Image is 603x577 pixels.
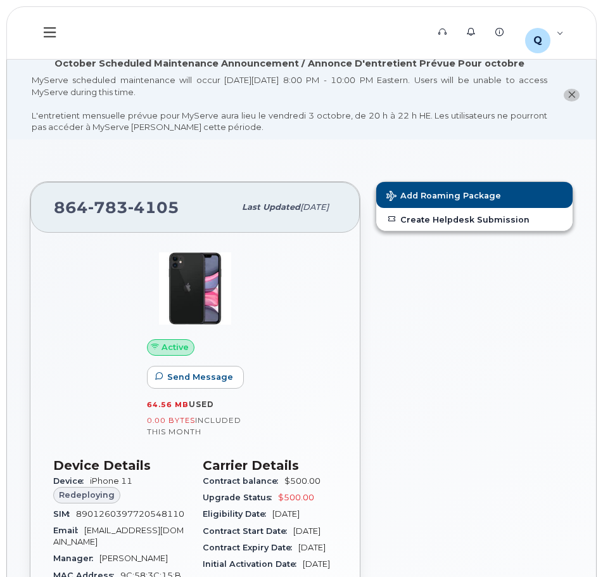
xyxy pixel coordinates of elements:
span: 864 [54,198,179,217]
span: [PERSON_NAME] [99,554,168,563]
span: 783 [88,198,128,217]
button: Send Message [147,366,244,389]
span: [DATE] [272,509,300,519]
span: Last updated [242,202,300,212]
span: $500.00 [284,476,321,486]
span: Manager [53,554,99,563]
span: 8901260397720548110 [76,509,184,519]
span: Redeploying [59,489,115,501]
span: [DATE] [303,559,330,569]
span: Device [53,476,90,486]
span: Contract balance [203,476,284,486]
span: SIM [53,509,76,519]
span: [DATE] [298,543,326,552]
h3: Device Details [53,458,187,473]
span: Initial Activation Date [203,559,303,569]
span: Active [162,341,189,353]
span: used [189,399,214,409]
span: Contract Start Date [203,526,293,536]
span: 0.00 Bytes [147,416,195,425]
button: Add Roaming Package [376,182,573,208]
span: [DATE] [300,202,329,212]
span: iPhone 11 [90,476,132,486]
span: [DATE] [293,526,321,536]
button: close notification [564,89,580,102]
div: MyServe scheduled maintenance will occur [DATE][DATE] 8:00 PM - 10:00 PM Eastern. Users will be u... [32,74,547,133]
span: Add Roaming Package [386,191,501,203]
iframe: Messenger Launcher [548,522,593,567]
span: Upgrade Status [203,493,278,502]
div: October Scheduled Maintenance Announcement / Annonce D'entretient Prévue Pour octobre [54,57,524,70]
span: 4105 [128,198,179,217]
span: included this month [147,415,241,436]
span: $500.00 [278,493,314,502]
span: Send Message [167,371,233,383]
h3: Carrier Details [203,458,337,473]
span: Eligibility Date [203,509,272,519]
span: 64.56 MB [147,400,189,409]
span: Email [53,526,84,535]
span: Contract Expiry Date [203,543,298,552]
a: Create Helpdesk Submission [376,208,573,231]
span: [EMAIL_ADDRESS][DOMAIN_NAME] [53,526,184,547]
img: iPhone_11.jpg [157,250,233,327]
